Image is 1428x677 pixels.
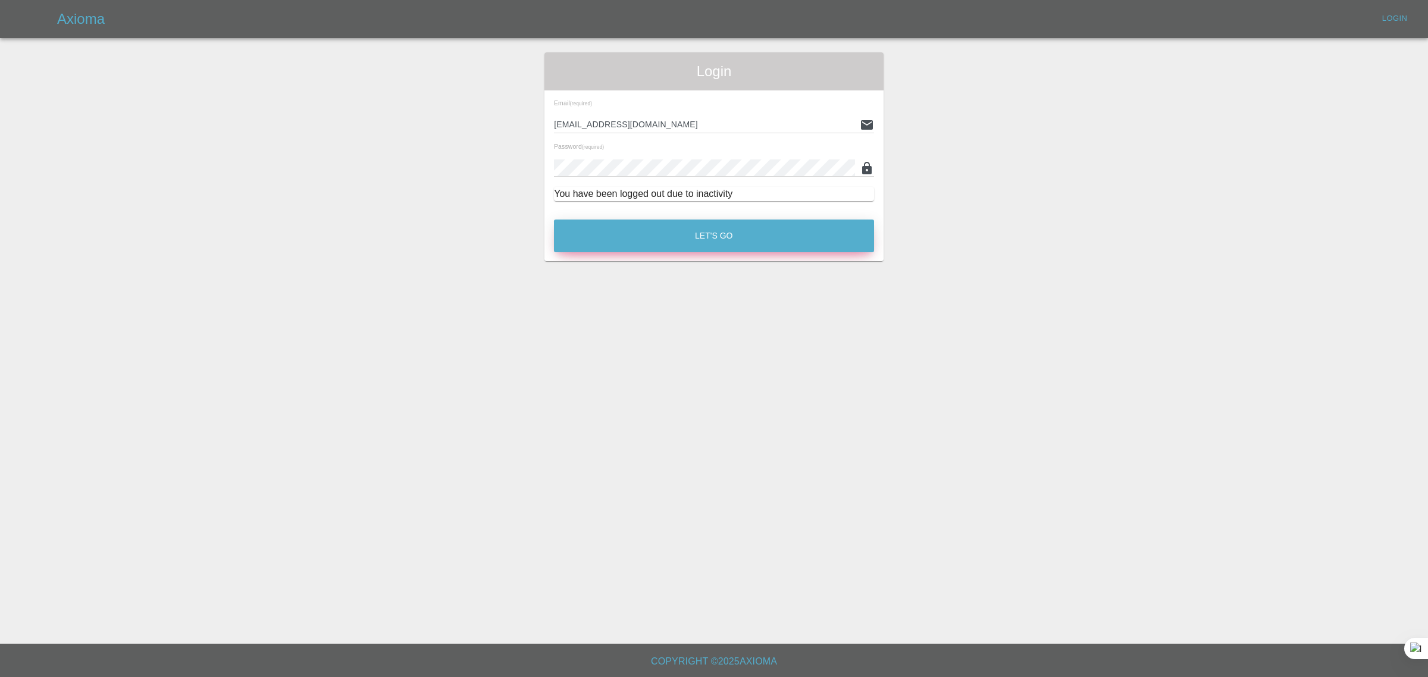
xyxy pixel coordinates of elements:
small: (required) [582,145,604,150]
span: Login [554,62,874,81]
span: Email [554,99,592,106]
h5: Axioma [57,10,105,29]
h6: Copyright © 2025 Axioma [10,653,1418,670]
a: Login [1376,10,1414,28]
button: Let's Go [554,220,874,252]
small: (required) [570,101,592,106]
div: You have been logged out due to inactivity [554,187,874,201]
span: Password [554,143,604,150]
